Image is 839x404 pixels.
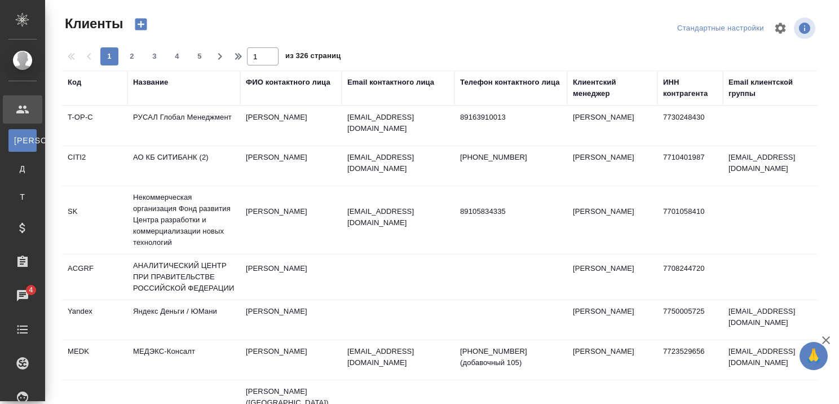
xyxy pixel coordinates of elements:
[168,51,186,62] span: 4
[674,20,767,37] div: split button
[794,17,818,39] span: Посмотреть информацию
[567,257,657,297] td: [PERSON_NAME]
[800,342,828,370] button: 🙏
[657,146,723,186] td: 7710401987
[240,106,342,146] td: [PERSON_NAME]
[246,77,330,88] div: ФИО контактного лица
[723,340,824,380] td: [EMAIL_ADDRESS][DOMAIN_NAME]
[191,51,209,62] span: 5
[567,106,657,146] td: [PERSON_NAME]
[567,340,657,380] td: [PERSON_NAME]
[347,112,449,134] p: [EMAIL_ADDRESS][DOMAIN_NAME]
[240,200,342,240] td: [PERSON_NAME]
[62,106,127,146] td: T-OP-C
[62,257,127,297] td: ACGRF
[3,282,42,310] a: 4
[804,344,823,368] span: 🙏
[14,191,31,203] span: Т
[191,47,209,65] button: 5
[123,47,141,65] button: 2
[127,254,240,300] td: АНАЛИТИЧЕСКИЙ ЦЕНТР ПРИ ПРАВИТЕЛЬСТВЕ РОССИЙСКОЙ ФЕДЕРАЦИИ
[240,300,342,340] td: [PERSON_NAME]
[657,340,723,380] td: 7723529656
[133,77,168,88] div: Название
[145,47,164,65] button: 3
[168,47,186,65] button: 4
[767,15,794,42] span: Настроить таблицу
[657,106,723,146] td: 7730248430
[657,200,723,240] td: 7701058410
[460,346,562,368] p: [PHONE_NUMBER] (добавочный 105)
[22,284,39,296] span: 4
[62,146,127,186] td: CITI2
[657,300,723,340] td: 7750005725
[567,300,657,340] td: [PERSON_NAME]
[8,186,37,208] a: Т
[127,186,240,254] td: Некоммерческая организация Фонд развития Центра разработки и коммерциализации новых технологий
[127,340,240,380] td: МЕДЭКС-Консалт
[663,77,717,99] div: ИНН контрагента
[127,146,240,186] td: АО КБ СИТИБАНК (2)
[8,129,37,152] a: [PERSON_NAME]
[240,257,342,297] td: [PERSON_NAME]
[723,300,824,340] td: [EMAIL_ADDRESS][DOMAIN_NAME]
[347,152,449,174] p: [EMAIL_ADDRESS][DOMAIN_NAME]
[285,49,341,65] span: из 326 страниц
[127,300,240,340] td: Яндекс Деньги / ЮМани
[240,146,342,186] td: [PERSON_NAME]
[127,15,154,34] button: Создать
[460,206,562,217] p: 89105834335
[62,15,123,33] span: Клиенты
[127,106,240,146] td: РУСАЛ Глобал Менеджмент
[62,300,127,340] td: Yandex
[68,77,81,88] div: Код
[567,200,657,240] td: [PERSON_NAME]
[460,152,562,163] p: [PHONE_NUMBER]
[347,77,434,88] div: Email контактного лица
[145,51,164,62] span: 3
[347,206,449,229] p: [EMAIL_ADDRESS][DOMAIN_NAME]
[14,163,31,174] span: Д
[723,146,824,186] td: [EMAIL_ADDRESS][DOMAIN_NAME]
[62,200,127,240] td: SK
[62,340,127,380] td: MEDK
[8,157,37,180] a: Д
[573,77,652,99] div: Клиентский менеджер
[657,257,723,297] td: 7708244720
[347,346,449,368] p: [EMAIL_ADDRESS][DOMAIN_NAME]
[460,112,562,123] p: 89163910013
[123,51,141,62] span: 2
[728,77,819,99] div: Email клиентской группы
[14,135,31,146] span: [PERSON_NAME]
[460,77,560,88] div: Телефон контактного лица
[240,340,342,380] td: [PERSON_NAME]
[567,146,657,186] td: [PERSON_NAME]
